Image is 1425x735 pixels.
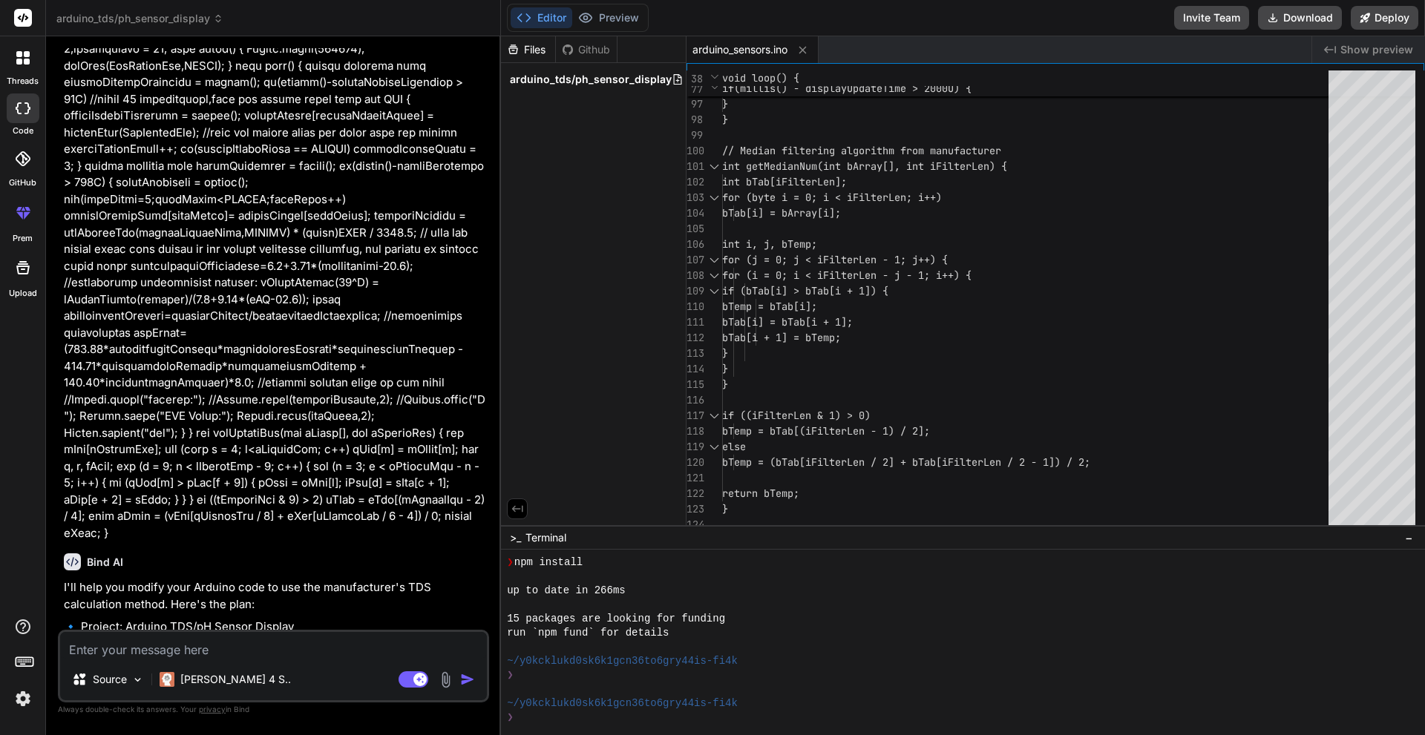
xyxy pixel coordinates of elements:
span: privacy [199,705,226,713]
button: Invite Team [1174,6,1249,30]
label: code [13,125,33,137]
p: [PERSON_NAME] 4 S.. [180,672,291,687]
span: bTab[i + 1] = bTemp; [722,331,841,344]
span: arduino_tds/ph_sensor_display [56,11,223,26]
label: Upload [9,287,37,300]
span: if (bTab[i] > bTab[i + 1]) { [722,284,888,297]
span: up to date in 266ms [507,584,626,598]
div: 119 [687,439,703,455]
span: } [722,362,728,375]
span: bTemp = bTab[(iFilterLen - 1) / 2]; [722,424,930,438]
div: 121 [687,470,703,486]
label: threads [7,75,39,88]
button: − [1402,526,1416,550]
span: >_ [510,530,521,545]
div: 108 [687,268,703,283]
div: Click to collapse the range. [704,283,724,299]
span: } [722,378,728,391]
img: icon [460,672,475,687]
div: 124 [687,517,703,533]
div: 116 [687,392,703,408]
div: 110 [687,299,703,314]
span: arduino_sensors.ino [692,42,787,57]
span: int getMedianNum(int bArray[], int iFilterLen) { [722,159,1007,173]
div: 101 [687,159,703,174]
span: // Median filtering algorithm from manufacturer [722,144,1001,157]
label: prem [13,232,33,245]
span: − [1405,530,1413,545]
div: 103 [687,190,703,205]
span: else [722,440,746,453]
div: Click to collapse the range. [704,252,724,268]
span: 77 [687,82,703,97]
div: Click to collapse the range. [704,268,724,283]
div: 99 [687,128,703,143]
img: settings [10,686,36,711]
div: 120 [687,455,703,470]
div: 115 [687,377,703,392]
span: ❯ [507,711,514,725]
span: return bTemp; [722,487,799,500]
div: Click to collapse the range. [704,159,724,174]
div: 105 [687,221,703,237]
h6: Bind AI [87,555,123,570]
div: 102 [687,174,703,190]
span: npm install [514,556,583,570]
div: 118 [687,423,703,439]
span: } [722,97,728,111]
div: 122 [687,486,703,501]
button: Download [1258,6,1342,30]
span: run `npm fund` for details [507,626,669,640]
span: } [722,502,728,515]
span: for (i = 0; i < iFilterLen - j - 1; i++) { [722,268,972,282]
div: 111 [687,314,703,330]
div: 117 [687,408,703,423]
span: if(millis() - displayUpdateTime > 2000U) { [722,82,972,95]
div: 123 [687,501,703,517]
p: Source [93,672,127,687]
p: I'll help you modify your Arduino code to use the manufacturer's TDS calculation method. Here's t... [64,579,486,613]
span: ~/y0kcklukd0sk6k1gcn36to6gry44is-fi4k [507,696,738,711]
span: bTab[i] = bArray[i]; [722,206,841,220]
span: arduino_tds/ph_sensor_display [510,72,672,87]
span: Show preview [1340,42,1413,57]
div: 100 [687,143,703,159]
span: } [722,346,728,360]
div: 114 [687,361,703,377]
div: 109 [687,283,703,299]
div: Click to collapse the range. [704,439,724,455]
div: 106 [687,237,703,252]
p: Always double-check its answers. Your in Bind [58,702,489,716]
span: } [722,113,728,126]
div: 98 [687,112,703,128]
span: n / 2 - 1]) / 2; [995,455,1090,469]
button: Deploy [1351,6,1418,30]
div: Github [556,42,617,57]
span: bTemp = (bTab[iFilterLen / 2] + bTab[iFilterLe [722,455,995,469]
div: Click to collapse the range. [704,408,724,423]
span: bTab[i] = bTab[i + 1]; [722,315,853,329]
span: int i, j, bTemp; [722,237,817,251]
span: 38 [687,71,703,87]
button: Preview [572,7,645,28]
div: 113 [687,346,703,361]
div: 97 [687,96,703,112]
span: int bTab[iFilterLen]; [722,175,847,188]
span: for (byte i = 0; i < iFilterLen; i++) [722,191,942,204]
span: for (j = 0; j < iFilterLen - 1; j++) { [722,253,948,266]
span: bTemp = bTab[i]; [722,300,817,313]
span: 15 packages are looking for funding [507,612,725,626]
img: Pick Models [131,673,144,686]
button: Editor [511,7,572,28]
p: 🔹 Project: Arduino TDS/pH Sensor Display 🔧 Tech Stack: Arduino C++ with LED Matrix 📁 Files: [64,619,486,669]
span: ~/y0kcklukd0sk6k1gcn36to6gry44is-fi4k [507,654,738,668]
div: 107 [687,252,703,268]
span: void loop() { [722,71,799,85]
label: GitHub [9,177,36,189]
div: 104 [687,205,703,221]
img: attachment [437,671,454,688]
span: Terminal [525,530,566,545]
span: if ((iFilterLen & 1) > 0) [722,409,871,422]
div: 112 [687,330,703,346]
div: Files [501,42,555,57]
